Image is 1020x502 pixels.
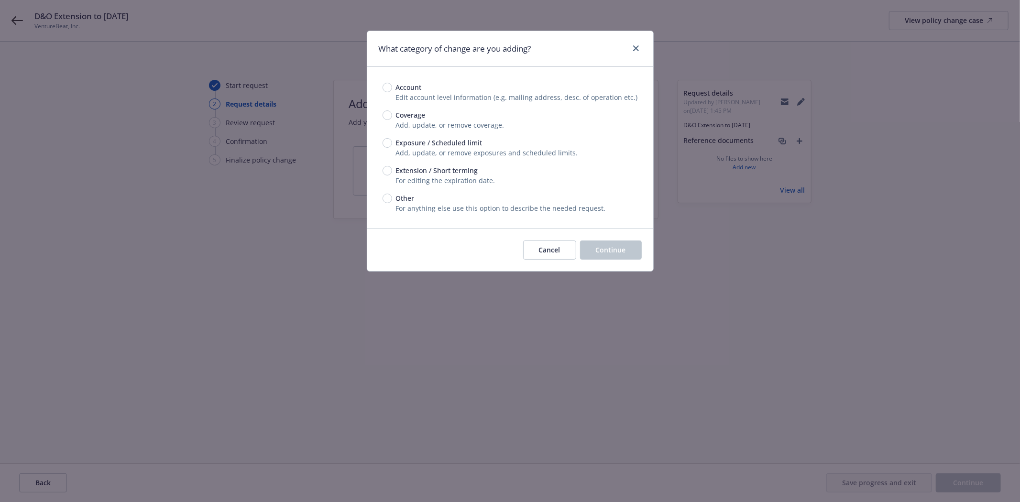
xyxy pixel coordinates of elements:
span: Exposure / Scheduled limit [396,138,483,148]
span: Add, update, or remove exposures and scheduled limits. [396,148,578,157]
span: For anything else use this option to describe the needed request. [396,204,606,213]
span: Extension / Short terming [396,165,478,175]
span: Add, update, or remove coverage. [396,120,505,130]
span: Continue [596,245,626,254]
input: Other [383,194,392,203]
h1: What category of change are you adding? [379,43,531,55]
input: Extension / Short terming [383,166,392,175]
input: Account [383,83,392,92]
span: Cancel [539,245,560,254]
button: Continue [580,240,642,260]
input: Coverage [383,110,392,120]
span: Account [396,82,422,92]
span: Other [396,193,415,203]
input: Exposure / Scheduled limit [383,138,392,148]
span: For editing the expiration date. [396,176,495,185]
a: close [630,43,642,54]
span: Coverage [396,110,426,120]
span: Edit account level information (e.g. mailing address, desc. of operation etc.) [396,93,638,102]
button: Cancel [523,240,576,260]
